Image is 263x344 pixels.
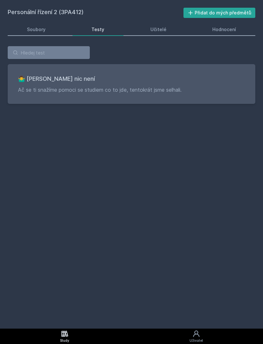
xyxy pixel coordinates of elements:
[60,338,69,343] div: Study
[27,26,46,33] div: Soubory
[91,26,104,33] div: Testy
[212,26,236,33] div: Hodnocení
[8,8,183,18] h2: Personální řízení 2 (3PA412)
[183,8,256,18] button: Přidat do mých předmětů
[193,23,256,36] a: Hodnocení
[18,74,245,83] h3: 🤷‍♂️ [PERSON_NAME] nic není
[131,23,186,36] a: Učitelé
[72,23,124,36] a: Testy
[8,46,90,59] input: Hledej test
[190,338,203,343] div: Uživatel
[150,26,166,33] div: Učitelé
[18,86,245,94] p: Ač se ti snažíme pomoci se studiem co to jde, tentokrát jsme selhali.
[8,23,65,36] a: Soubory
